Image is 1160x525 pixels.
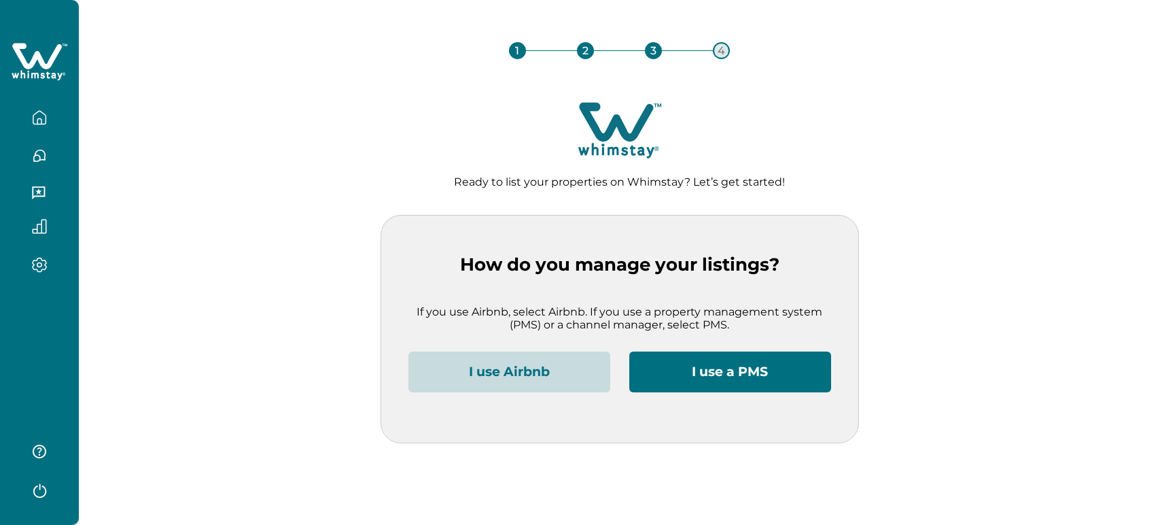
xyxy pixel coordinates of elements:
[509,42,526,59] div: 1
[408,254,831,275] p: How do you manage your listings?
[408,305,831,332] p: If you use Airbnb, select Airbnb. If you use a property management system (PMS) or a channel mana...
[629,352,831,392] button: I use a PMS
[645,42,662,59] div: 3
[713,42,730,59] div: 4
[101,175,1138,189] p: Ready to list your properties on Whimstay? Let’s get started!
[577,42,594,59] div: 2
[408,352,610,392] button: I use Airbnb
